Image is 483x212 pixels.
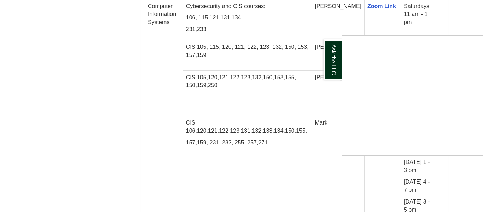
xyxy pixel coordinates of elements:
td: [PERSON_NAME] [312,40,365,71]
iframe: Chat Widget [342,36,483,155]
p: Cybersecurity and CIS courses: [186,2,309,11]
p: [DATE] 1 - 3 pm [404,158,434,174]
td: CIS 105,120,121,122,123,132,150,153,155, 150,159,250 [183,70,312,116]
td: [PERSON_NAME] [312,70,365,116]
a: Zoom Link [367,3,396,9]
p: CIS 106,120,121,122,123,131,132,133,134,150,155, [186,119,309,135]
p: [DATE] 4 - 7 pm [404,178,434,194]
p: CIS 105, 115, 120, 121, 122, 123, 132, 150, 153, 157,159 [186,43,309,59]
div: Ask the LLC [342,35,483,156]
p: 106, 115,121,131,134 [186,14,309,22]
p: 231,233 [186,25,309,34]
p: 157,159, 231, 232, 255, 257,271 [186,139,309,147]
a: Ask the LLC [324,39,342,80]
